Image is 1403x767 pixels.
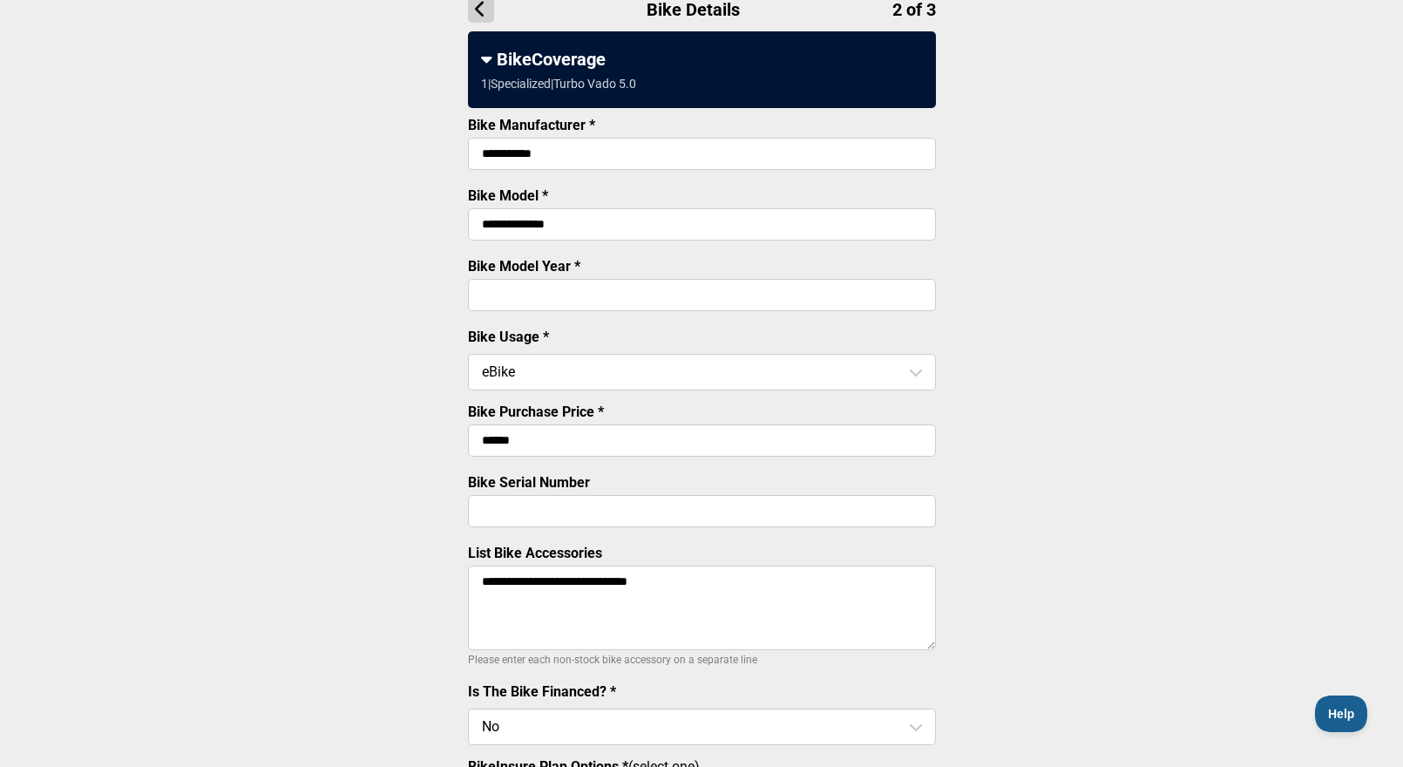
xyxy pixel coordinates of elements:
[1315,696,1368,732] iframe: Toggle Customer Support
[481,49,923,70] div: BikeCoverage
[468,683,616,700] label: Is The Bike Financed? *
[468,649,936,670] p: Please enter each non-stock bike accessory on a separate line
[468,329,549,345] label: Bike Usage *
[468,117,595,133] label: Bike Manufacturer *
[468,474,590,491] label: Bike Serial Number
[468,258,580,275] label: Bike Model Year *
[481,77,636,91] div: 1 | Specialized | Turbo Vado 5.0
[468,404,604,420] label: Bike Purchase Price *
[468,545,602,561] label: List Bike Accessories
[468,187,548,204] label: Bike Model *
